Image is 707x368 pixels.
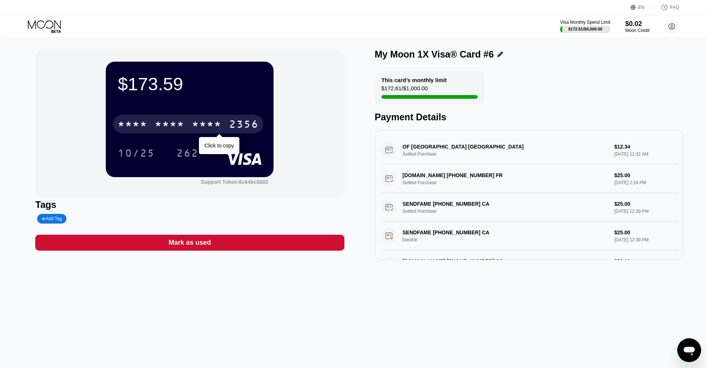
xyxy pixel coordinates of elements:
div: Add Tag [42,216,62,221]
iframe: Button to launch messaging window [677,338,701,362]
div: Support Token:6c64bc5603 [201,179,268,185]
div: Mark as used [35,235,344,251]
div: Mark as used [168,238,211,247]
div: EN [638,5,645,10]
div: Click to copy [204,143,234,149]
div: My Moon 1X Visa® Card #6 [375,49,494,60]
div: This card’s monthly limit [382,77,447,83]
div: Payment Details [375,112,684,123]
div: $172.61 / $4,000.00 [568,27,602,31]
div: 10/25 [118,148,155,160]
div: Visa Monthly Spend Limit [560,20,610,25]
div: FAQ [653,4,679,11]
div: Tags [35,199,344,210]
div: 262 [176,148,199,160]
div: $0.02Moon Credit [625,20,649,33]
div: 262 [171,144,204,162]
div: $172.61 / $1,000.00 [382,85,428,95]
div: Support Token: 6c64bc5603 [201,179,268,185]
div: FAQ [670,5,679,10]
div: 2356 [229,119,259,131]
div: Add Tag [37,214,66,224]
div: Moon Credit [625,28,649,33]
div: $173.59 [118,74,262,94]
div: EN [631,4,653,11]
div: Visa Monthly Spend Limit$172.61/$4,000.00 [560,20,610,33]
div: 10/25 [112,144,160,162]
div: $0.02 [625,20,649,28]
